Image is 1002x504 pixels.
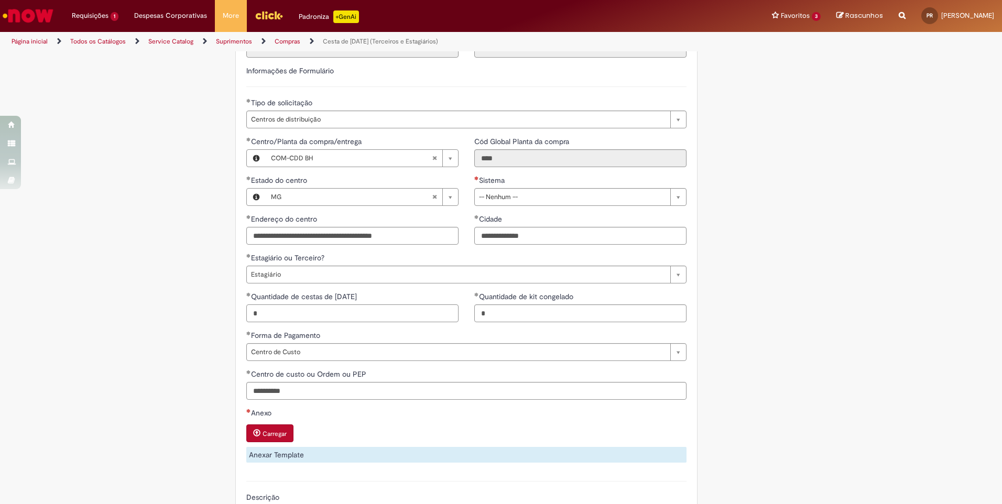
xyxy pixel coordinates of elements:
[246,227,459,245] input: Endereço do centro
[263,430,287,438] small: Carregar
[12,37,48,46] a: Página inicial
[474,292,479,297] span: Obrigatório Preenchido
[479,214,504,224] span: Cidade
[251,292,359,301] span: Quantidade de cestas de [DATE]
[836,11,883,21] a: Rascunhos
[246,215,251,219] span: Obrigatório Preenchido
[266,150,458,167] a: COM-CDD BHLimpar campo Centro/Planta da compra/entrega
[216,37,252,46] a: Suprimentos
[474,176,479,180] span: Necessários
[251,408,274,418] span: Anexo
[246,409,251,413] span: Necessários
[246,66,334,75] label: Informações de Formulário
[251,98,314,107] span: Tipo de solicitação
[134,10,207,21] span: Despesas Corporativas
[275,37,300,46] a: Compras
[247,189,266,205] button: Estado do centro, Visualizar este registro MG
[845,10,883,20] span: Rascunhos
[266,189,458,205] a: MGLimpar campo Estado do centro
[246,176,251,180] span: Obrigatório Preenchido
[271,189,432,205] span: MG
[8,32,660,51] ul: Trilhas de página
[323,37,438,46] a: Cesta de [DATE] (Terceiros e Estagiários)
[111,12,118,21] span: 1
[271,150,432,167] span: COM-CDD BH
[427,189,442,205] abbr: Limpar campo Estado do centro
[812,12,821,21] span: 3
[246,254,251,258] span: Obrigatório Preenchido
[246,137,251,141] span: Obrigatório Preenchido
[246,492,281,502] span: Descrição
[479,189,665,205] span: -- Nenhum --
[251,266,665,283] span: Estagiário
[223,10,239,21] span: More
[474,137,571,146] span: Somente leitura - Cód Global Planta da compra
[479,176,507,185] span: Sistema
[299,10,359,23] div: Padroniza
[251,214,319,224] span: Endereço do centro
[246,447,687,463] div: Anexar Template
[246,331,251,335] span: Obrigatório Preenchido
[333,10,359,23] p: +GenAi
[247,150,266,167] button: Centro/Planta da compra/entrega, Visualizar este registro COM-CDD BH
[927,12,933,19] span: PR
[148,37,193,46] a: Service Catalog
[251,176,309,185] span: Necessários - Estado do centro
[474,227,687,245] input: Cidade
[255,7,283,23] img: click_logo_yellow_360x200.png
[941,11,994,20] span: [PERSON_NAME]
[251,331,322,340] span: Forma de Pagamento
[246,304,459,322] input: Quantidade de cestas de natal
[251,111,665,128] span: Centros de distribuição
[781,10,810,21] span: Favoritos
[427,150,442,167] abbr: Limpar campo Centro/Planta da compra/entrega
[246,424,293,442] button: Carregar anexo de Anexo Required
[72,10,108,21] span: Requisições
[251,137,364,146] span: Necessários - Centro/Planta da compra/entrega
[251,344,665,360] span: Centro de Custo
[246,292,251,297] span: Obrigatório Preenchido
[474,304,687,322] input: Quantidade de kit congelado
[474,149,687,167] input: Cód Global Planta da compra
[70,37,126,46] a: Todos os Catálogos
[246,98,251,103] span: Obrigatório Preenchido
[251,369,368,379] span: Centro de custo ou Ordem ou PEP
[251,253,326,262] span: Estagiário ou Terceiro?
[1,5,55,26] img: ServiceNow
[246,382,687,400] input: Centro de custo ou Ordem ou PEP
[246,370,251,374] span: Obrigatório Preenchido
[474,215,479,219] span: Obrigatório Preenchido
[479,292,575,301] span: Quantidade de kit congelado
